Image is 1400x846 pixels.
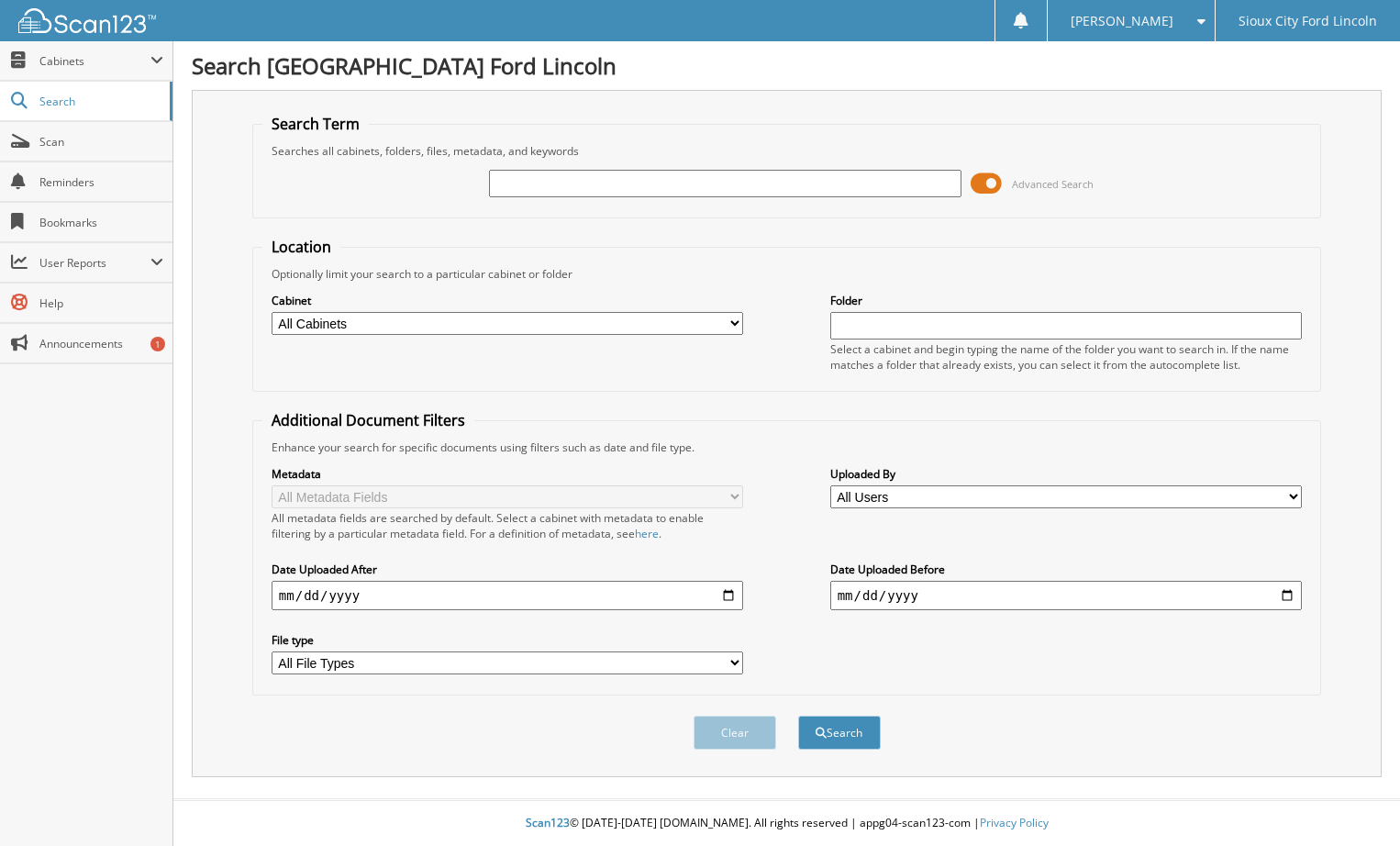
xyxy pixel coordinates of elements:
[262,266,1311,282] div: Optionally limit your search to a particular cabinet or folder
[272,632,743,648] label: File type
[262,440,1311,455] div: Enhance your search for specific documents using filters such as date and file type.
[39,255,150,271] span: User Reports
[830,581,1302,610] input: end
[272,562,743,577] label: Date Uploaded After
[1012,177,1094,191] span: Advanced Search
[39,336,163,351] span: Announcements
[272,510,743,541] div: All metadata fields are searched by default. Select a cabinet with metadata to enable filtering b...
[1071,16,1173,27] span: [PERSON_NAME]
[830,341,1302,373] div: Select a cabinet and begin typing the name of the folder you want to search in. If the name match...
[39,174,163,190] span: Reminders
[173,801,1400,846] div: © [DATE]-[DATE] [DOMAIN_NAME]. All rights reserved | appg04-scan123-com |
[830,562,1302,577] label: Date Uploaded Before
[830,293,1302,308] label: Folder
[526,815,570,830] span: Scan123
[39,53,150,69] span: Cabinets
[1239,16,1377,27] span: Sioux City Ford Lincoln
[150,337,165,351] div: 1
[635,526,659,541] a: here
[262,410,474,430] legend: Additional Document Filters
[272,293,743,308] label: Cabinet
[980,815,1049,830] a: Privacy Policy
[830,466,1302,482] label: Uploaded By
[272,581,743,610] input: start
[262,237,340,257] legend: Location
[39,94,161,109] span: Search
[39,295,163,311] span: Help
[39,215,163,230] span: Bookmarks
[262,114,369,134] legend: Search Term
[262,143,1311,159] div: Searches all cabinets, folders, files, metadata, and keywords
[798,716,881,750] button: Search
[18,8,156,33] img: scan123-logo-white.svg
[272,466,743,482] label: Metadata
[39,134,163,150] span: Scan
[694,716,776,750] button: Clear
[192,50,1382,81] h1: Search [GEOGRAPHIC_DATA] Ford Lincoln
